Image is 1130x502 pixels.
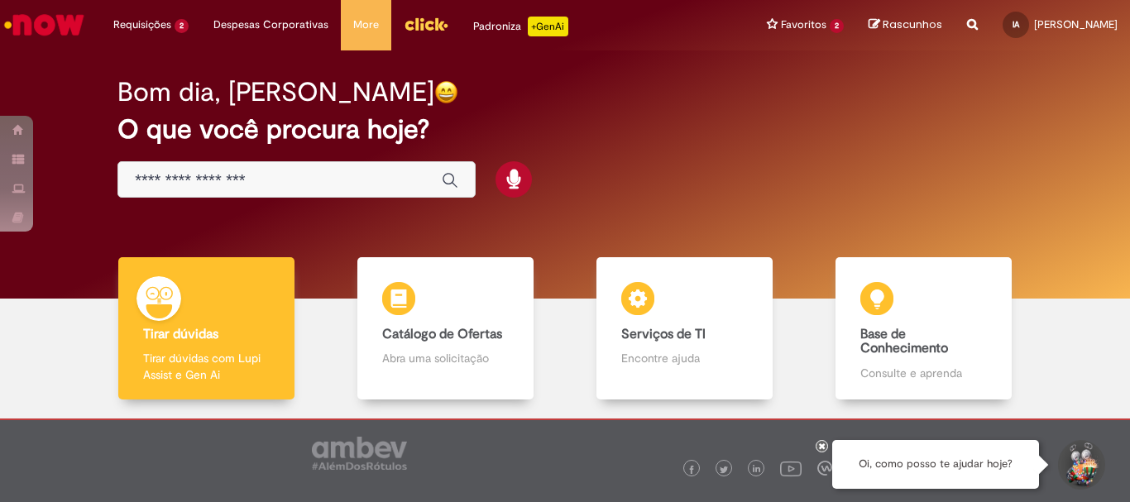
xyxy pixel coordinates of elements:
span: [PERSON_NAME] [1034,17,1118,31]
img: click_logo_yellow_360x200.png [404,12,448,36]
a: Tirar dúvidas Tirar dúvidas com Lupi Assist e Gen Ai [87,257,326,400]
a: Catálogo de Ofertas Abra uma solicitação [326,257,565,400]
span: 2 [830,19,844,33]
span: IA [1013,19,1019,30]
span: Favoritos [781,17,826,33]
img: happy-face.png [434,80,458,104]
img: logo_footer_linkedin.png [753,465,761,475]
p: Encontre ajuda [621,350,747,366]
b: Base de Conhecimento [860,326,948,357]
a: Rascunhos [869,17,942,33]
p: +GenAi [528,17,568,36]
button: Iniciar Conversa de Suporte [1056,440,1105,490]
img: logo_footer_twitter.png [720,466,728,474]
a: Serviços de TI Encontre ajuda [565,257,804,400]
span: More [353,17,379,33]
span: Rascunhos [883,17,942,32]
p: Consulte e aprenda [860,365,986,381]
div: Padroniza [473,17,568,36]
span: Requisições [113,17,171,33]
div: Oi, como posso te ajudar hoje? [832,440,1039,489]
img: logo_footer_youtube.png [780,457,802,479]
h2: Bom dia, [PERSON_NAME] [117,78,434,107]
img: logo_footer_ambev_rotulo_gray.png [312,437,407,470]
a: Base de Conhecimento Consulte e aprenda [804,257,1043,400]
h2: O que você procura hoje? [117,115,1013,144]
img: ServiceNow [2,8,87,41]
span: 2 [175,19,189,33]
img: logo_footer_facebook.png [687,466,696,474]
b: Catálogo de Ofertas [382,326,502,342]
p: Abra uma solicitação [382,350,508,366]
b: Serviços de TI [621,326,706,342]
b: Tirar dúvidas [143,326,218,342]
img: logo_footer_workplace.png [817,461,832,476]
span: Despesas Corporativas [213,17,328,33]
p: Tirar dúvidas com Lupi Assist e Gen Ai [143,350,269,383]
